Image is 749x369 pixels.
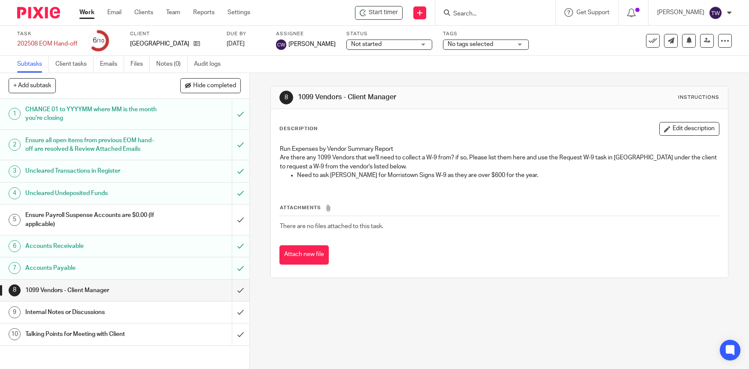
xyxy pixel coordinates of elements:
div: 3 [9,165,21,177]
label: Tags [443,30,529,37]
div: 4 [9,187,21,199]
span: Attachments [280,205,321,210]
span: [PERSON_NAME] [288,40,336,49]
label: Assignee [276,30,336,37]
span: Hide completed [193,82,236,89]
div: 7 [9,262,21,274]
h1: Accounts Receivable [25,240,157,253]
a: Emails [100,56,124,73]
h1: Ensure Payroll Suspense Accounts are $0.00 (If applicable) [25,209,157,231]
div: 6 [9,240,21,252]
h1: Uncleared Undeposited Funds [25,187,157,200]
div: 6 [93,36,104,46]
span: [DATE] [227,41,245,47]
div: 8 [9,284,21,296]
img: Pixie [17,7,60,18]
a: Settings [227,8,250,17]
label: Task [17,30,77,37]
div: HOLA Lakeway - 202508 EOM Hand-off [355,6,403,20]
div: Instructions [678,94,719,101]
p: Need to ask [PERSON_NAME] for Morristown Signs W-9 as they are over $600 for the year. [297,171,719,180]
small: /10 [97,39,104,43]
label: Client [130,30,216,37]
h1: Uncleared Transactions in Register [25,165,157,177]
a: Notes (0) [156,56,188,73]
div: 9 [9,306,21,318]
h1: 1099 Vendors - Client Manager [25,284,157,297]
div: 10 [9,328,21,340]
a: Clients [134,8,153,17]
button: Edit description [659,122,719,136]
h1: Talking Points for Meeting with Client [25,328,157,341]
h1: Internal Notes or Discussions [25,306,157,319]
input: Search [452,10,530,18]
div: 1 [9,108,21,120]
label: Status [346,30,432,37]
span: There are no files attached to this task. [280,223,383,229]
a: Files [130,56,150,73]
span: Get Support [576,9,610,15]
button: + Add subtask [9,78,56,93]
h1: Ensure all open items from previous EOM hand-off are resolved & Review Attached Emails [25,134,157,156]
p: Description [279,125,318,132]
p: [PERSON_NAME] [657,8,704,17]
a: Reports [193,8,215,17]
img: svg%3E [709,6,722,20]
div: 8 [279,91,293,104]
label: Due by [227,30,265,37]
span: Not started [351,41,382,47]
a: Client tasks [55,56,94,73]
a: Work [79,8,94,17]
a: Subtasks [17,56,49,73]
a: Audit logs [194,56,227,73]
h1: Accounts Payable [25,262,157,274]
div: 202508 EOM Hand-off [17,40,77,48]
h1: 1099 Vendors - Client Manager [298,93,518,102]
a: Team [166,8,180,17]
a: Email [107,8,121,17]
span: Start timer [369,8,398,17]
p: Are there any 1099 Vendors that we'll need to collect a W-9 from? if so, Please list them here an... [280,153,719,171]
button: Attach new file [279,245,329,265]
p: [GEOGRAPHIC_DATA] [130,40,189,48]
button: Hide completed [180,78,241,93]
span: No tags selected [448,41,493,47]
p: Run Expenses by Vendor Summary Report [280,145,719,153]
img: svg%3E [276,40,286,50]
div: 5 [9,214,21,226]
div: 2 [9,139,21,151]
h1: CHANGE 01 to YYYYMM where MM is the month you're closing [25,103,157,125]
